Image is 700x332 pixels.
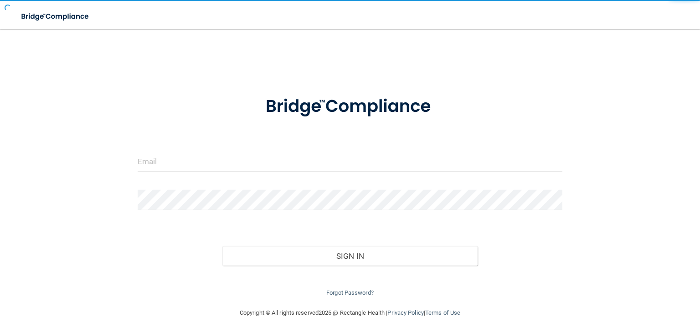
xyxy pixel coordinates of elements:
[425,309,460,316] a: Terms of Use
[247,84,453,130] img: bridge_compliance_login_screen.278c3ca4.svg
[387,309,423,316] a: Privacy Policy
[138,151,562,172] input: Email
[184,298,516,327] div: Copyright © All rights reserved 2025 @ Rectangle Health | |
[14,7,98,26] img: bridge_compliance_login_screen.278c3ca4.svg
[326,289,374,296] a: Forgot Password?
[222,246,477,266] button: Sign In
